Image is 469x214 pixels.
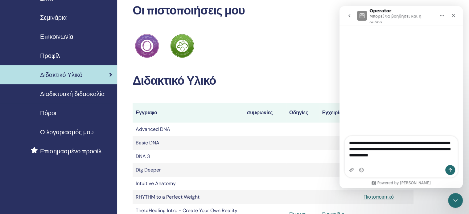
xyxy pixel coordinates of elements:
span: Επικοινωνία [40,32,73,41]
span: Πόροι [40,108,56,118]
td: RHYTHM to a Perfect Weight [133,190,244,204]
a: Πιστοποιητικό [364,194,394,200]
iframe: Intercom live chat [448,193,463,208]
td: Basic DNA [133,136,244,150]
th: Εγχειρίδια [319,103,360,123]
th: συμφωνίες [244,103,286,123]
th: Οδηγίες [286,103,319,123]
h2: Οι πιστοποιήσεις μου [133,4,413,18]
span: Ο λογαριασμός μου [40,127,94,137]
td: Advanced DNA [133,123,244,136]
td: Intuitive Anatomy [133,177,244,190]
th: Εγγραφο [133,103,244,123]
span: Διαδικτυακή διδασκαλία [40,89,105,99]
td: DNA 3 [133,150,244,163]
iframe: Intercom live chat [339,6,463,188]
span: Σεμινάρια [40,13,67,22]
span: Διδακτικό Υλικό [40,70,82,79]
img: Practitioner [135,34,159,58]
img: Practitioner [170,34,194,58]
span: Προφίλ [40,51,60,60]
h2: Διδακτικό Υλικό [133,74,413,88]
td: Dig Deeper [133,163,244,177]
span: Επισημασμένο προφίλ [40,147,101,156]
